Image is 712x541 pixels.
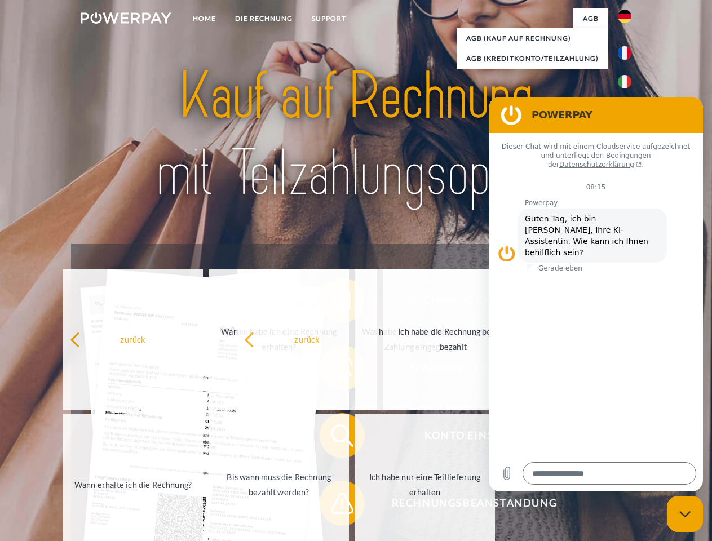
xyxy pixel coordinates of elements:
img: title-powerpay_de.svg [108,54,604,216]
div: Ich habe die Rechnung bereits bezahlt [390,324,516,354]
img: de [618,10,631,23]
div: zurück [70,331,197,347]
iframe: Messaging-Fenster [489,97,703,491]
iframe: Schaltfläche zum Öffnen des Messaging-Fensters; Konversation läuft [667,496,703,532]
img: it [618,75,631,88]
a: DIE RECHNUNG [225,8,302,29]
a: Home [183,8,225,29]
div: Warum habe ich eine Rechnung erhalten? [215,324,342,354]
div: Ich habe nur eine Teillieferung erhalten [361,469,488,500]
a: SUPPORT [302,8,356,29]
a: agb [573,8,608,29]
div: Bis wann muss die Rechnung bezahlt werden? [215,469,342,500]
a: AGB (Kreditkonto/Teilzahlung) [457,48,608,69]
img: fr [618,46,631,60]
div: zurück [244,331,371,347]
a: AGB (Kauf auf Rechnung) [457,28,608,48]
img: logo-powerpay-white.svg [81,12,171,24]
div: Wann erhalte ich die Rechnung? [70,477,197,492]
